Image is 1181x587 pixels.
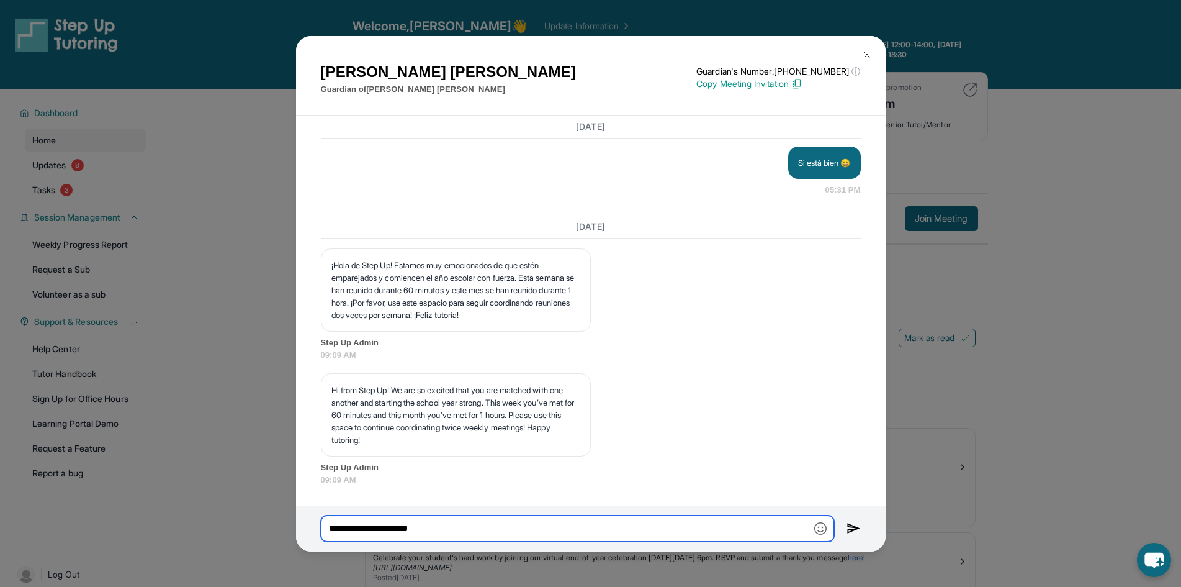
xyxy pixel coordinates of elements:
span: 09:09 AM [321,349,861,362]
img: Copy Icon [791,78,802,89]
img: Send icon [846,521,861,536]
img: Close Icon [862,50,872,60]
p: ¡Hola de Step Up! Estamos muy emocionados de que estén emparejados y comiencen el año escolar con... [331,259,580,321]
span: 09:09 AM [321,474,861,486]
button: chat-button [1137,543,1171,577]
h3: [DATE] [321,221,861,233]
span: 05:31 PM [825,184,861,196]
p: Copy Meeting Invitation [696,78,860,90]
h1: [PERSON_NAME] [PERSON_NAME] [321,61,576,83]
img: Emoji [814,522,827,535]
p: Hi from Step Up! We are so excited that you are matched with one another and starting the school ... [331,384,580,446]
h3: [DATE] [321,121,861,133]
span: Step Up Admin [321,337,861,349]
span: ⓘ [851,65,860,78]
p: Guardian of [PERSON_NAME] [PERSON_NAME] [321,83,576,96]
p: Si está bien 😄 [798,157,851,169]
p: Guardian's Number: [PHONE_NUMBER] [696,65,860,78]
span: Step Up Admin [321,462,861,474]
